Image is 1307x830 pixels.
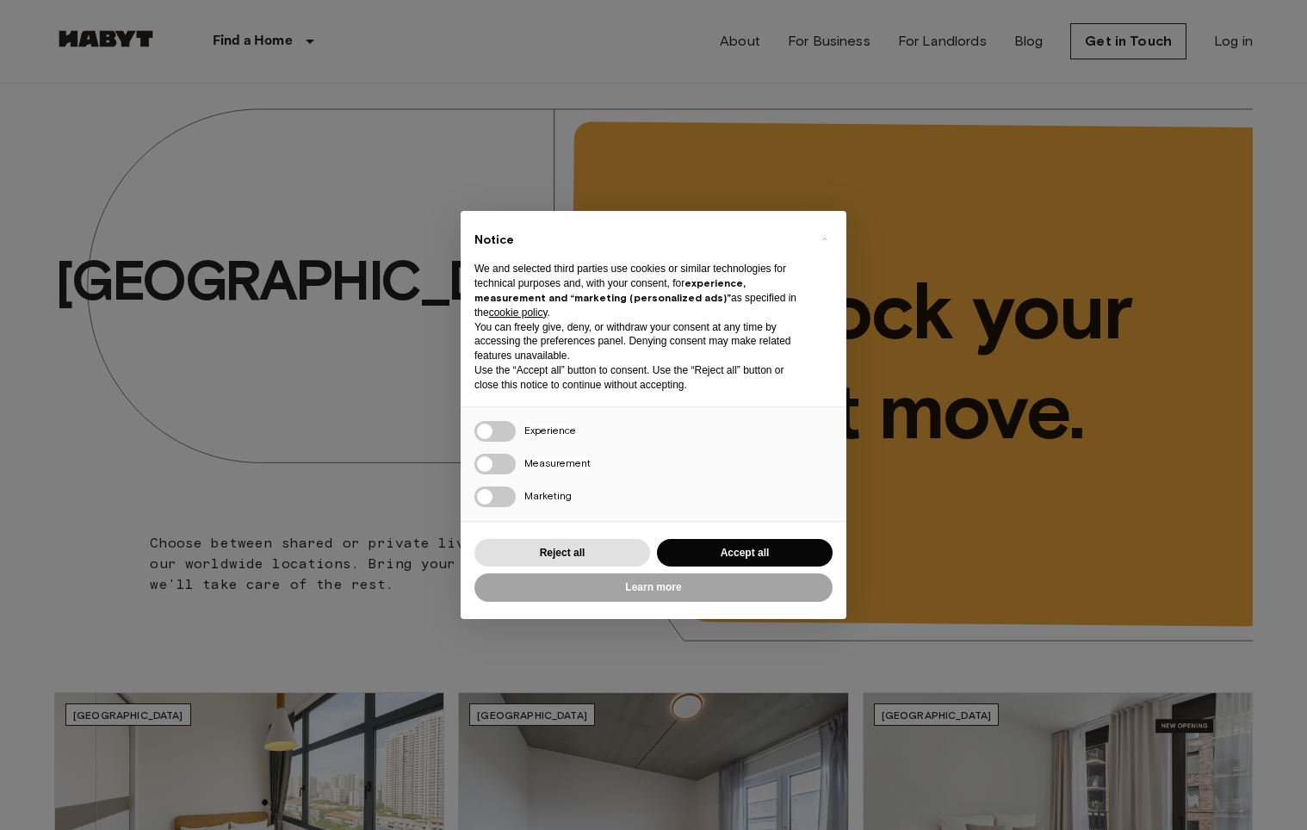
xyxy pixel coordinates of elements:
[810,225,838,252] button: Close this notice
[474,573,833,602] button: Learn more
[821,228,827,249] span: ×
[524,456,591,469] span: Measurement
[474,276,746,304] strong: experience, measurement and “marketing (personalized ads)”
[474,320,805,363] p: You can freely give, deny, or withdraw your consent at any time by accessing the preferences pane...
[524,489,572,502] span: Marketing
[474,262,805,319] p: We and selected third parties use cookies or similar technologies for technical purposes and, wit...
[489,307,548,319] a: cookie policy
[524,424,576,437] span: Experience
[474,232,805,249] h2: Notice
[474,539,650,567] button: Reject all
[474,363,805,393] p: Use the “Accept all” button to consent. Use the “Reject all” button or close this notice to conti...
[657,539,833,567] button: Accept all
